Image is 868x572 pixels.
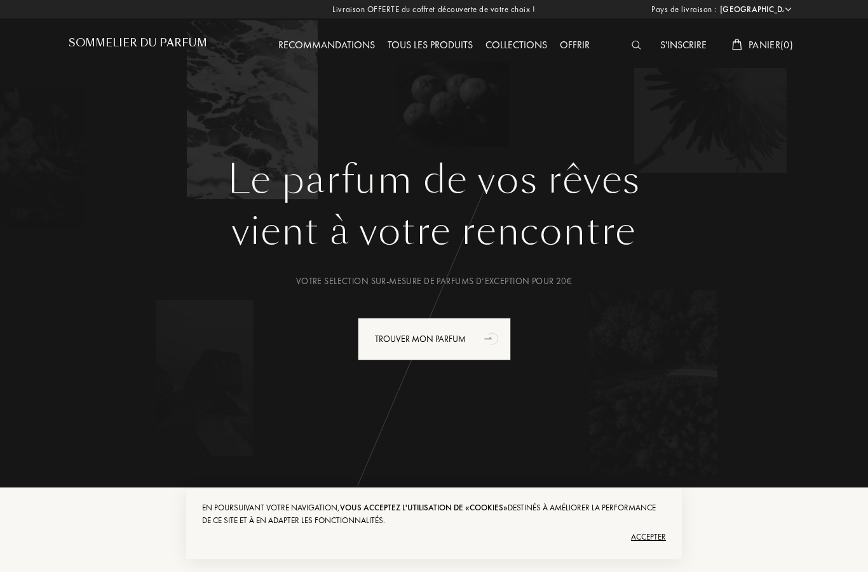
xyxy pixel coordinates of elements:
[479,38,553,51] a: Collections
[381,37,479,54] div: Tous les produits
[553,38,596,51] a: Offrir
[749,38,793,51] span: Panier ( 0 )
[202,527,666,547] div: Accepter
[654,38,713,51] a: S'inscrire
[381,38,479,51] a: Tous les produits
[340,502,508,513] span: vous acceptez l'utilisation de «cookies»
[69,37,207,49] h1: Sommelier du Parfum
[651,3,717,16] span: Pays de livraison :
[78,203,790,260] div: vient à votre rencontre
[78,275,790,288] div: Votre selection sur-mesure de parfums d’exception pour 20€
[78,157,790,203] h1: Le parfum de vos rêves
[732,39,742,50] img: cart_white.svg
[553,37,596,54] div: Offrir
[654,37,713,54] div: S'inscrire
[69,37,207,54] a: Sommelier du Parfum
[479,37,553,54] div: Collections
[480,325,505,351] div: animation
[348,318,520,360] a: Trouver mon parfumanimation
[632,41,641,50] img: search_icn_white.svg
[358,318,511,360] div: Trouver mon parfum
[272,38,381,51] a: Recommandations
[202,501,666,527] div: En poursuivant votre navigation, destinés à améliorer la performance de ce site et à en adapter l...
[272,37,381,54] div: Recommandations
